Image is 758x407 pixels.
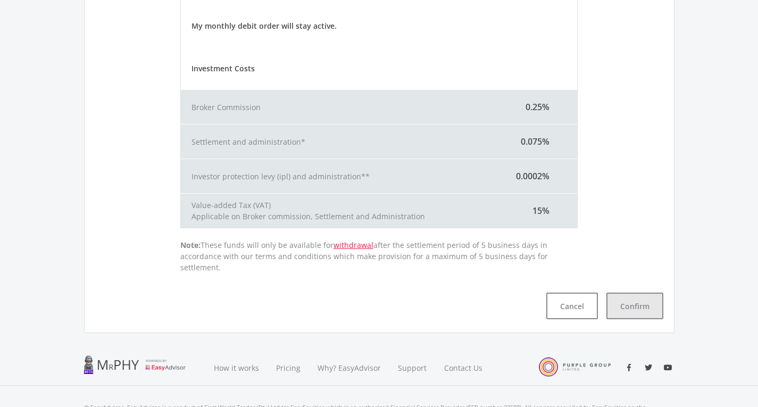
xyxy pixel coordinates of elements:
[606,293,663,319] button: Confirm
[180,240,201,250] strong: Note:
[181,136,478,147] div: Settlement and administration*
[334,240,373,250] a: withdrawal
[181,102,478,113] div: Broker Commission
[436,350,492,386] a: Contact Us
[181,200,478,222] div: Value-added Tax (VAT) Applicable on Broker commission, Settlement and Administration
[309,350,389,386] a: Why? EasyAdvisor
[180,239,578,273] p: These funds will only be available for after the settlement period of 5 business days in accordan...
[546,293,598,319] button: Cancel
[181,63,578,74] div: Investment Costs
[181,171,478,182] div: Investor protection levy (ipl) and administration**
[181,20,578,31] div: My monthly debit order will stay active.
[268,350,309,386] a: Pricing
[205,350,268,386] a: How it works
[389,350,436,386] a: Support
[478,170,577,182] div: 0.0002%
[478,101,577,113] div: 0.25%
[478,135,577,148] div: 0.075%
[478,204,577,217] div: 15%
